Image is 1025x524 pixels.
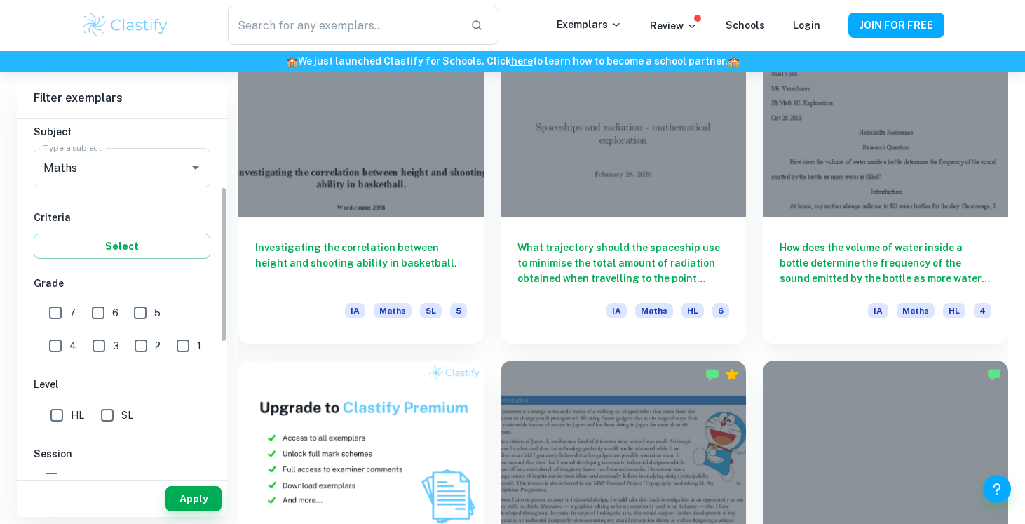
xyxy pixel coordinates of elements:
[450,303,467,318] span: 5
[868,303,888,318] span: IA
[17,79,227,118] h6: Filter exemplars
[763,33,1008,343] a: How does the volume of water inside a bottle determine the frequency of the sound emitted by the ...
[34,124,210,140] h6: Subject
[725,368,739,382] div: Premium
[121,408,133,423] span: SL
[71,408,84,423] span: HL
[69,305,76,321] span: 7
[635,303,673,318] span: Maths
[81,11,170,39] img: Clastify logo
[793,20,820,31] a: Login
[43,142,102,154] label: Type a subject
[705,368,719,382] img: Marked
[501,33,746,343] a: What trajectory should the spaceship use to minimise the total amount of radiation obtained when ...
[69,338,76,354] span: 4
[238,33,484,343] a: Investigating the correlation between height and shooting ability in basketball.IAMathsSL5
[34,377,210,392] h6: Level
[712,303,729,318] span: 6
[286,55,298,67] span: 🏫
[848,13,944,38] button: JOIN FOR FREE
[943,303,965,318] span: HL
[681,303,704,318] span: HL
[897,303,935,318] span: Maths
[728,55,740,67] span: 🏫
[113,338,119,354] span: 3
[420,303,442,318] span: SL
[197,338,201,354] span: 1
[228,6,459,45] input: Search for any exemplars...
[155,338,161,354] span: 2
[511,55,533,67] a: here
[255,240,467,286] h6: Investigating the correlation between height and shooting ability in basketball.
[34,446,210,462] h6: Session
[3,53,1022,69] h6: We just launched Clastify for Schools. Click to learn how to become a school partner.
[650,18,698,34] p: Review
[165,486,222,511] button: Apply
[154,305,161,321] span: 5
[780,240,991,286] h6: How does the volume of water inside a bottle determine the frequency of the sound emitted by the ...
[974,303,991,318] span: 4
[65,471,97,487] span: [DATE]
[557,17,622,32] p: Exemplars
[726,20,765,31] a: Schools
[345,303,365,318] span: IA
[517,240,729,286] h6: What trajectory should the spaceship use to minimise the total amount of radiation obtained when ...
[112,305,118,321] span: 6
[34,210,210,225] h6: Criteria
[983,475,1011,503] button: Help and Feedback
[186,158,205,177] button: Open
[374,303,412,318] span: Maths
[34,276,210,291] h6: Grade
[34,234,210,259] button: Select
[606,303,627,318] span: IA
[987,368,1001,382] img: Marked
